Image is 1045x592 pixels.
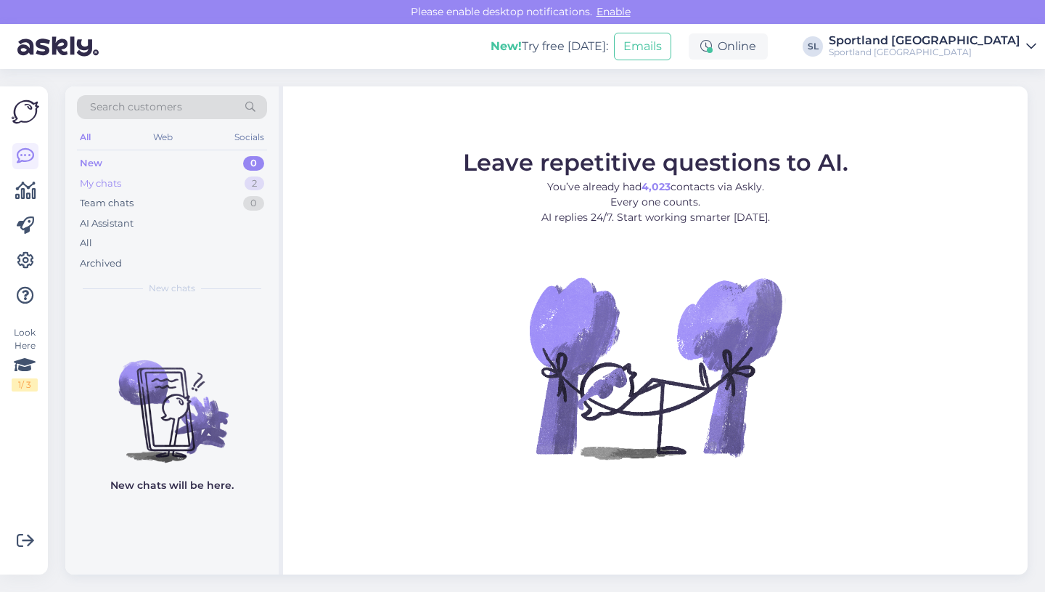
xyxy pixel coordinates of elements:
div: 2 [245,177,264,191]
img: Askly Logo [12,98,39,126]
img: No chats [65,334,279,465]
div: Online [689,33,768,60]
span: Leave repetitive questions to AI. [463,148,848,177]
div: Socials [231,128,267,147]
div: Team chats [80,196,134,211]
div: Web [150,128,176,147]
div: 0 [243,156,264,171]
div: My chats [80,177,121,191]
div: New [80,156,102,171]
span: New chats [149,282,195,295]
b: 4,023 [642,180,671,193]
div: 1 / 3 [12,378,38,392]
div: Sportland [GEOGRAPHIC_DATA] [829,46,1020,58]
span: Search customers [90,100,182,115]
b: New! [491,39,522,53]
span: Enable [592,5,635,18]
button: Emails [614,33,671,60]
div: AI Assistant [80,216,134,231]
a: Sportland [GEOGRAPHIC_DATA]Sportland [GEOGRAPHIC_DATA] [829,35,1036,58]
img: No Chat active [525,237,786,498]
div: Look Here [12,326,38,392]
p: You’ve already had contacts via Askly. Every one counts. AI replies 24/7. Start working smarter [... [463,179,848,225]
div: Sportland [GEOGRAPHIC_DATA] [829,35,1020,46]
div: Archived [80,256,122,271]
div: 0 [243,196,264,211]
div: Try free [DATE]: [491,38,608,55]
div: All [77,128,94,147]
p: New chats will be here. [110,478,234,493]
div: All [80,236,92,251]
div: SL [803,36,823,57]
